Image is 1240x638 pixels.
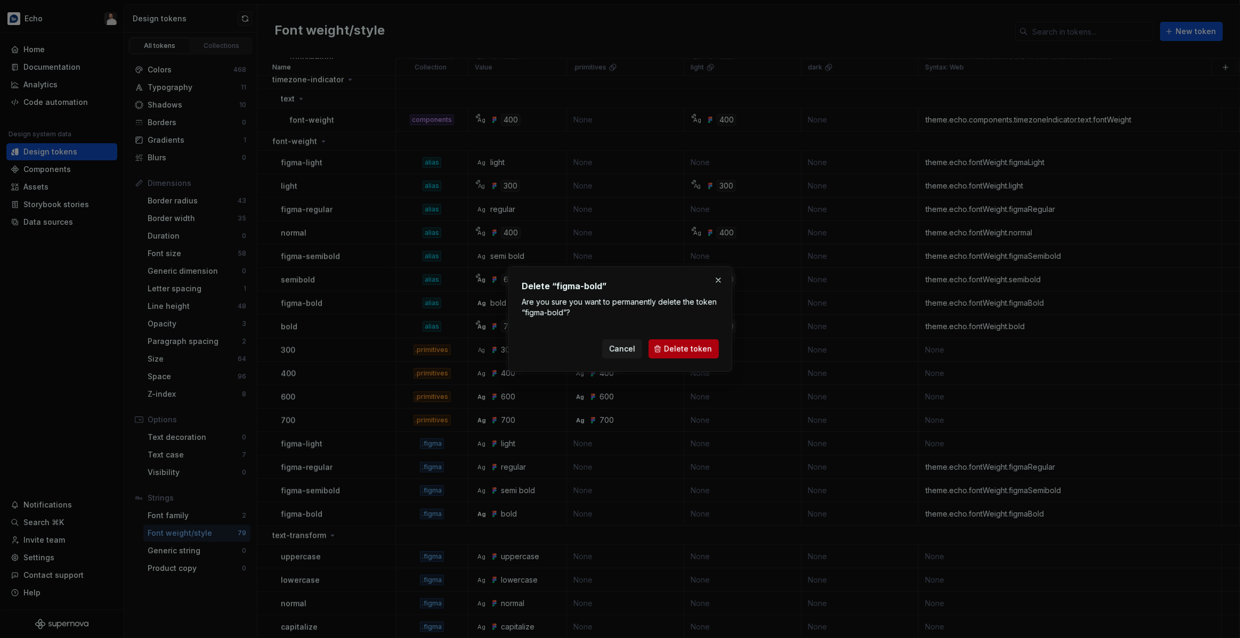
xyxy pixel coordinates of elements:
span: Delete token [664,343,712,354]
p: Are you sure you want to permanently delete the token “figma-bold”? [522,297,719,318]
button: Delete token [649,339,719,358]
h2: Delete “figma-bold” [522,280,719,292]
span: Cancel [609,343,635,354]
button: Cancel [602,339,642,358]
